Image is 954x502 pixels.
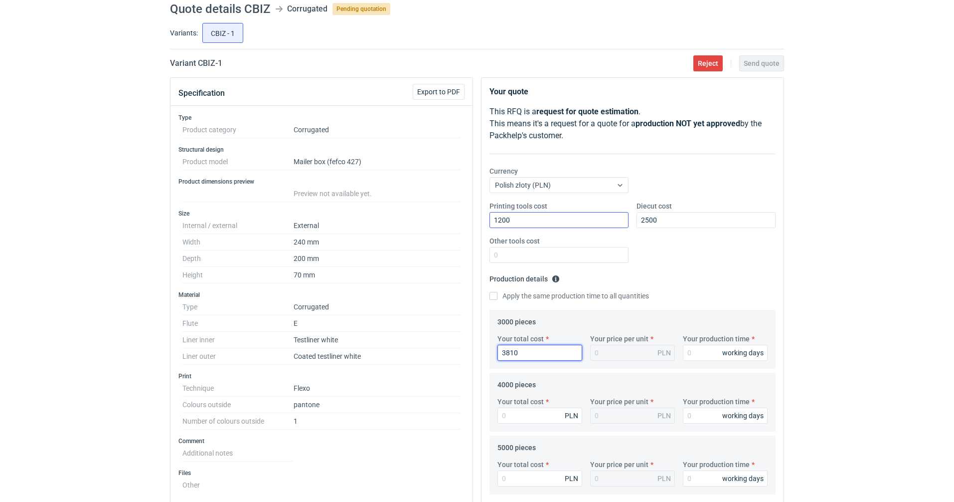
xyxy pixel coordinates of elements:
[294,332,461,348] dd: Testliner white
[536,107,638,116] strong: request for quote estimation
[722,348,764,358] div: working days
[497,314,536,326] legend: 3000 pieces
[182,380,294,397] dt: Technique
[497,377,536,389] legend: 4000 pieces
[495,181,551,189] span: Polish złoty (PLN)
[332,3,390,15] span: Pending quotation
[657,474,671,484] div: PLN
[497,334,544,344] label: Your total cost
[497,471,582,487] input: 0
[178,469,465,477] h3: Files
[497,408,582,424] input: 0
[294,218,461,234] dd: External
[693,55,723,71] button: Reject
[683,408,768,424] input: 0
[202,23,243,43] label: CBIZ - 1
[178,146,465,154] h3: Structural design
[182,477,294,489] dt: Other
[182,218,294,234] dt: Internal / external
[489,271,560,283] legend: Production details
[170,28,198,38] label: Variants:
[182,315,294,332] dt: Flute
[294,122,461,138] dd: Corrugated
[657,411,671,421] div: PLN
[182,348,294,365] dt: Liner outer
[413,84,465,100] button: Export to PDF
[739,55,784,71] button: Send quote
[683,345,768,361] input: 0
[182,267,294,283] dt: Height
[178,372,465,380] h3: Print
[657,348,671,358] div: PLN
[178,178,465,186] h3: Product dimensions preview
[497,460,544,470] label: Your total cost
[683,471,768,487] input: 0
[565,411,578,421] div: PLN
[178,437,465,445] h3: Comment
[182,234,294,251] dt: Width
[294,154,461,170] dd: Mailer box (fefco 427)
[590,397,648,407] label: Your price per unit
[182,299,294,315] dt: Type
[683,397,750,407] label: Your production time
[170,57,222,69] h2: Variant CBIZ - 1
[294,299,461,315] dd: Corrugated
[489,166,518,176] label: Currency
[294,315,461,332] dd: E
[287,3,327,15] div: Corrugated
[683,334,750,344] label: Your production time
[489,87,528,96] strong: Your quote
[489,106,776,142] p: This RFQ is a . This means it's a request for a quote for a by the Packhelp's customer.
[590,334,648,344] label: Your price per unit
[182,122,294,138] dt: Product category
[489,236,540,246] label: Other tools cost
[294,380,461,397] dd: Flexo
[489,201,547,211] label: Printing tools cost
[178,81,225,105] button: Specification
[178,210,465,218] h3: Size
[683,460,750,470] label: Your production time
[489,247,629,263] input: 0
[590,460,648,470] label: Your price per unit
[744,60,780,67] span: Send quote
[294,413,461,430] dd: 1
[182,413,294,430] dt: Number of colours outside
[417,88,460,95] span: Export to PDF
[722,474,764,484] div: working days
[497,440,536,452] legend: 5000 pieces
[178,291,465,299] h3: Material
[565,474,578,484] div: PLN
[182,154,294,170] dt: Product model
[170,3,270,15] h1: Quote details CBIZ
[178,114,465,122] h3: Type
[182,332,294,348] dt: Liner inner
[182,397,294,413] dt: Colours outside
[294,397,461,413] dd: pantone
[182,251,294,267] dt: Depth
[497,345,582,361] input: 0
[698,60,718,67] span: Reject
[497,397,544,407] label: Your total cost
[182,445,294,462] dt: Additional notes
[294,251,461,267] dd: 200 mm
[636,119,740,128] strong: production NOT yet approved
[489,291,649,301] label: Apply the same production time to all quantities
[636,201,672,211] label: Diecut cost
[636,212,776,228] input: 0
[294,348,461,365] dd: Coated testliner white
[722,411,764,421] div: working days
[294,267,461,283] dd: 70 mm
[489,212,629,228] input: 0
[294,234,461,251] dd: 240 mm
[294,190,372,198] span: Preview not available yet.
